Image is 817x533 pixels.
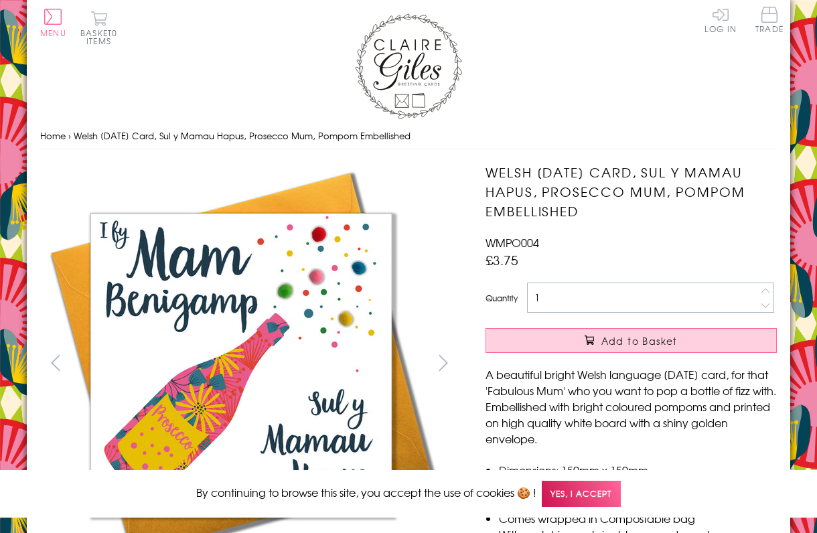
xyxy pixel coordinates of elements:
span: 0 items [86,27,117,47]
span: Yes, I accept [542,481,621,507]
span: Add to Basket [601,334,678,348]
span: › [68,129,71,142]
h1: Welsh [DATE] Card, Sul y Mamau Hapus, Prosecco Mum, Pompom Embellished [486,163,777,220]
span: WMPO004 [486,234,539,250]
button: Basket0 items [80,11,117,45]
img: Claire Giles Greetings Cards [355,13,462,119]
li: Comes wrapped in Compostable bag [499,510,777,526]
button: prev [40,348,70,378]
p: A beautiful bright Welsh language [DATE] card, for that 'Fabulous Mum' who you want to pop a bott... [486,366,777,447]
a: Home [40,129,66,142]
li: Dimensions: 150mm x 150mm [499,462,777,478]
span: Menu [40,27,66,39]
span: Trade [755,7,784,33]
a: Log In [704,7,737,33]
button: Add to Basket [486,328,777,353]
span: £3.75 [486,250,518,269]
nav: breadcrumbs [40,123,777,150]
button: Menu [40,9,66,37]
span: Welsh [DATE] Card, Sul y Mamau Hapus, Prosecco Mum, Pompom Embellished [74,129,411,142]
a: Trade [755,7,784,35]
button: next [429,348,459,378]
label: Quantity [486,292,518,304]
